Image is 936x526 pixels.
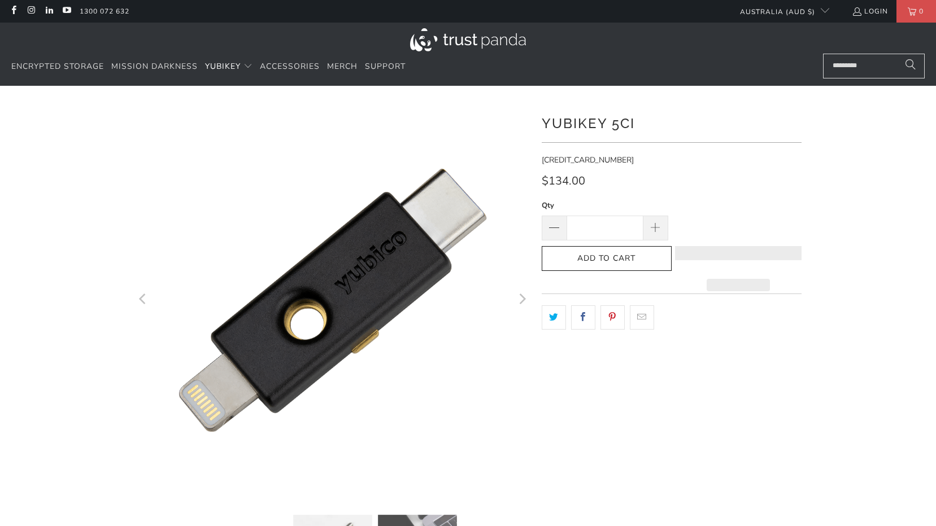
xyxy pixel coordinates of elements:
a: Trust Panda Australia on LinkedIn [44,7,54,16]
a: Encrypted Storage [11,54,104,80]
button: Add to Cart [542,246,672,271]
a: Share this on Facebook [571,305,595,329]
a: Login [852,5,888,17]
a: 1300 072 632 [80,5,129,17]
a: Trust Panda Australia on Facebook [8,7,18,16]
span: Support [365,61,406,72]
a: Share this on Twitter [542,305,566,329]
a: Trust Panda Australia on YouTube [62,7,71,16]
span: Accessories [260,61,320,72]
a: Support [365,54,406,80]
span: YubiKey [205,61,241,72]
a: Accessories [260,54,320,80]
span: [CREDIT_CARD_NUMBER] [542,155,634,165]
button: Previous [134,103,153,498]
a: Merch [327,54,358,80]
img: Trust Panda Australia [410,28,526,51]
span: Encrypted Storage [11,61,104,72]
h1: YubiKey 5Ci [542,111,802,134]
span: Merch [327,61,358,72]
a: Trust Panda Australia on Instagram [26,7,36,16]
span: Mission Darkness [111,61,198,72]
label: Qty [542,199,668,212]
button: Next [513,103,531,498]
span: $134.00 [542,173,585,189]
span: Add to Cart [554,254,660,264]
a: Mission Darkness [111,54,198,80]
a: Email this to a friend [630,305,654,329]
button: Search [896,54,925,78]
a: Share this on Pinterest [600,305,625,329]
input: Search... [823,54,925,78]
nav: Translation missing: en.navigation.header.main_nav [11,54,406,80]
summary: YubiKey [205,54,252,80]
a: YubiKey 5Ci - Trust Panda [135,103,530,498]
